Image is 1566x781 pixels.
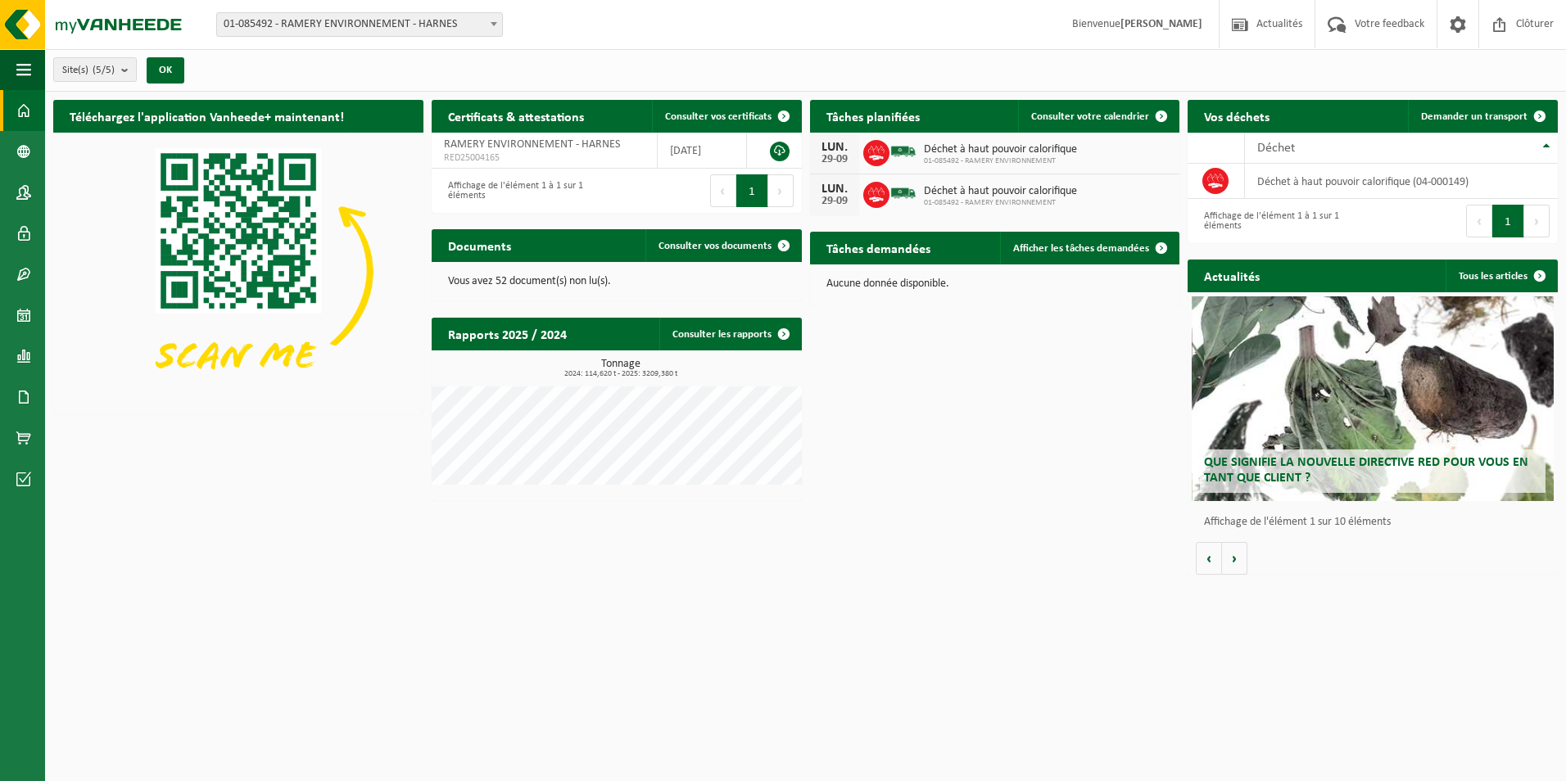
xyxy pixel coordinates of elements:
[818,141,851,154] div: LUN.
[53,57,137,82] button: Site(s)(5/5)
[768,174,794,207] button: Next
[1018,100,1178,133] a: Consulter votre calendrier
[1120,18,1202,30] strong: [PERSON_NAME]
[1421,111,1528,122] span: Demander un transport
[440,370,802,378] span: 2024: 114,620 t - 2025: 3209,380 t
[810,100,936,132] h2: Tâches planifiées
[1192,296,1555,501] a: Que signifie la nouvelle directive RED pour vous en tant que client ?
[53,100,360,132] h2: Téléchargez l'application Vanheede+ maintenant!
[147,57,184,84] button: OK
[736,174,768,207] button: 1
[1013,243,1149,254] span: Afficher les tâches demandées
[1204,456,1528,485] span: Que signifie la nouvelle directive RED pour vous en tant que client ?
[652,100,800,133] a: Consulter vos certificats
[432,100,600,132] h2: Certificats & attestations
[924,143,1077,156] span: Déchet à haut pouvoir calorifique
[1188,100,1286,132] h2: Vos déchets
[1222,542,1247,575] button: Volgende
[658,133,747,169] td: [DATE]
[62,58,115,83] span: Site(s)
[216,12,503,37] span: 01-085492 - RAMERY ENVIRONNEMENT - HARNES
[1257,142,1295,155] span: Déchet
[1446,260,1556,292] a: Tous les articles
[1204,517,1550,528] p: Affichage de l'élément 1 sur 10 éléments
[1245,164,1559,199] td: déchet à haut pouvoir calorifique (04-000149)
[1000,232,1178,264] a: Afficher les tâches demandées
[1466,205,1492,237] button: Previous
[924,185,1077,198] span: Déchet à haut pouvoir calorifique
[432,229,527,261] h2: Documents
[924,198,1077,208] span: 01-085492 - RAMERY ENVIRONNEMENT
[1196,203,1365,239] div: Affichage de l'élément 1 à 1 sur 1 éléments
[1196,542,1222,575] button: Vorige
[432,318,583,350] h2: Rapports 2025 / 2024
[1408,100,1556,133] a: Demander un transport
[665,111,772,122] span: Consulter vos certificats
[924,156,1077,166] span: 01-085492 - RAMERY ENVIRONNEMENT
[1524,205,1550,237] button: Next
[645,229,800,262] a: Consulter vos documents
[1492,205,1524,237] button: 1
[889,179,917,207] img: BL-SO-LV
[448,276,785,287] p: Vous avez 52 document(s) non lu(s).
[1031,111,1149,122] span: Consulter votre calendrier
[818,154,851,165] div: 29-09
[440,359,802,378] h3: Tonnage
[217,13,502,36] span: 01-085492 - RAMERY ENVIRONNEMENT - HARNES
[889,138,917,165] img: BL-SO-LV
[710,174,736,207] button: Previous
[1188,260,1276,291] h2: Actualités
[818,196,851,207] div: 29-09
[53,133,423,410] img: Download de VHEPlus App
[444,151,645,165] span: RED25004165
[810,232,947,264] h2: Tâches demandées
[93,65,115,75] count: (5/5)
[440,173,609,209] div: Affichage de l'élément 1 à 1 sur 1 éléments
[444,138,620,151] span: RAMERY ENVIRONNEMENT - HARNES
[818,183,851,196] div: LUN.
[659,241,772,251] span: Consulter vos documents
[659,318,800,350] a: Consulter les rapports
[826,278,1164,290] p: Aucune donnée disponible.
